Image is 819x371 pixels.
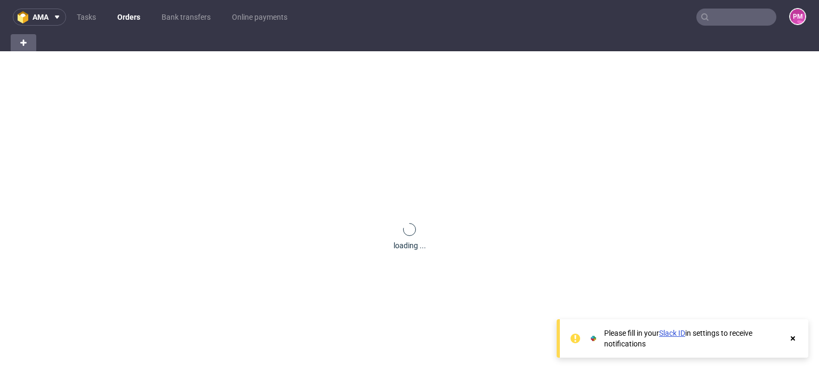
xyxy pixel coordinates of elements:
[790,9,805,24] figcaption: PM
[588,333,599,344] img: Slack
[33,13,49,21] span: ama
[155,9,217,26] a: Bank transfers
[13,9,66,26] button: ama
[18,11,33,23] img: logo
[226,9,294,26] a: Online payments
[111,9,147,26] a: Orders
[659,329,685,337] a: Slack ID
[604,328,783,349] div: Please fill in your in settings to receive notifications
[70,9,102,26] a: Tasks
[394,240,426,251] div: loading ...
